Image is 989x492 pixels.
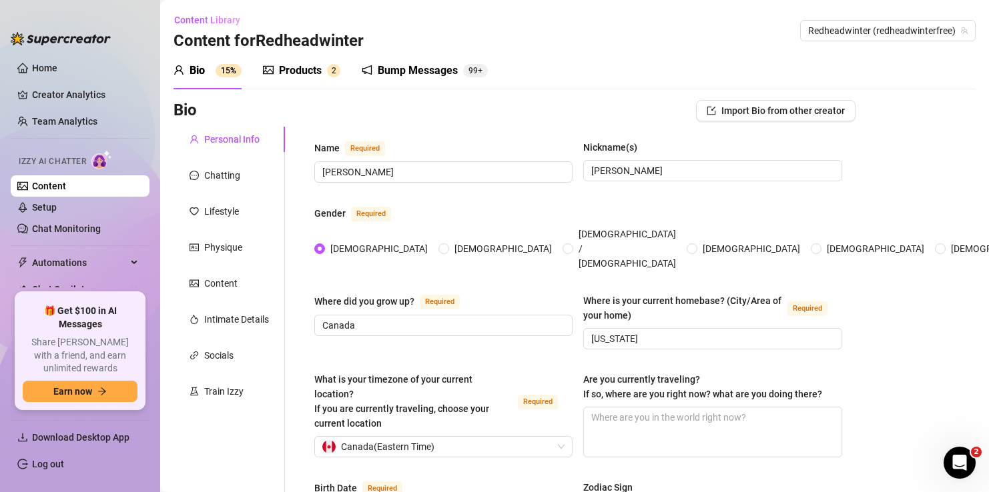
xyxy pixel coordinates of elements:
[32,252,127,273] span: Automations
[23,336,137,375] span: Share [PERSON_NAME] with a friend, and earn unlimited rewards
[190,63,205,79] div: Bio
[322,440,336,453] img: ca
[17,432,28,443] span: download
[314,374,489,429] span: What is your timezone of your current location? If you are currently traveling, choose your curre...
[19,155,86,168] span: Izzy AI Chatter
[808,21,968,41] span: Redheadwinter (redheadwinterfree)
[583,293,842,323] label: Where is your current homebase? (City/Area of your home)
[190,387,199,396] span: experiment
[17,257,28,268] span: thunderbolt
[190,207,199,216] span: heart
[11,32,111,45] img: logo-BBDzfeDw.svg
[821,241,930,256] span: [DEMOGRAPHIC_DATA]
[53,386,92,397] span: Earn now
[190,279,199,288] span: picture
[341,437,434,457] span: Canada ( Eastern Time )
[591,331,831,346] input: Where is your current homebase? (City/Area of your home)
[32,116,97,127] a: Team Analytics
[204,204,239,219] div: Lifestyle
[204,276,238,291] div: Content
[32,181,66,191] a: Content
[174,15,240,25] span: Content Library
[314,141,340,155] div: Name
[32,223,101,234] a: Chat Monitoring
[314,205,406,221] label: Gender
[204,168,240,183] div: Chatting
[174,65,184,75] span: user
[204,348,234,363] div: Socials
[971,447,982,457] span: 2
[190,315,199,324] span: fire
[332,66,336,75] span: 2
[174,9,251,31] button: Content Library
[583,140,637,155] div: Nickname(s)
[32,63,57,73] a: Home
[32,432,129,443] span: Download Desktop App
[325,241,433,256] span: [DEMOGRAPHIC_DATA]
[91,150,112,169] img: AI Chatter
[190,135,199,144] span: user
[787,301,828,316] span: Required
[707,106,716,115] span: import
[322,318,562,333] input: Where did you grow up?
[583,374,822,399] span: Are you currently traveling? If so, where are you right now? what are you doing there?
[279,63,322,79] div: Products
[314,294,414,309] div: Where did you grow up?
[314,206,346,221] div: Gender
[721,105,845,116] span: Import Bio from other creator
[97,387,107,396] span: arrow-right
[362,65,372,75] span: notification
[314,293,474,309] label: Where did you grow up?
[449,241,557,256] span: [DEMOGRAPHIC_DATA]
[204,240,242,255] div: Physique
[314,140,400,156] label: Name
[190,351,199,360] span: link
[263,65,274,75] span: picture
[697,241,805,256] span: [DEMOGRAPHIC_DATA]
[204,384,244,399] div: Train Izzy
[351,207,391,221] span: Required
[204,132,260,147] div: Personal Info
[32,459,64,469] a: Log out
[17,285,26,294] img: Chat Copilot
[696,100,856,121] button: Import Bio from other creator
[573,227,681,271] span: [DEMOGRAPHIC_DATA] / [DEMOGRAPHIC_DATA]
[190,243,199,252] span: idcard
[32,202,57,213] a: Setup
[960,27,968,35] span: team
[32,279,127,300] span: Chat Copilot
[583,293,781,323] div: Where is your current homebase? (City/Area of your home)
[345,141,385,156] span: Required
[518,395,558,409] span: Required
[190,171,199,180] span: message
[23,381,137,402] button: Earn nowarrow-right
[322,165,562,179] input: Name
[174,31,364,52] h3: Content for Redheadwinter
[420,295,460,309] span: Required
[216,64,242,77] sup: 15%
[204,312,269,327] div: Intimate Details
[327,64,340,77] sup: 2
[944,447,976,479] iframe: Intercom live chat
[32,84,139,105] a: Creator Analytics
[591,163,831,178] input: Nickname(s)
[23,305,137,331] span: 🎁 Get $100 in AI Messages
[463,64,488,77] sup: 126
[583,140,647,155] label: Nickname(s)
[174,100,197,121] h3: Bio
[378,63,458,79] div: Bump Messages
